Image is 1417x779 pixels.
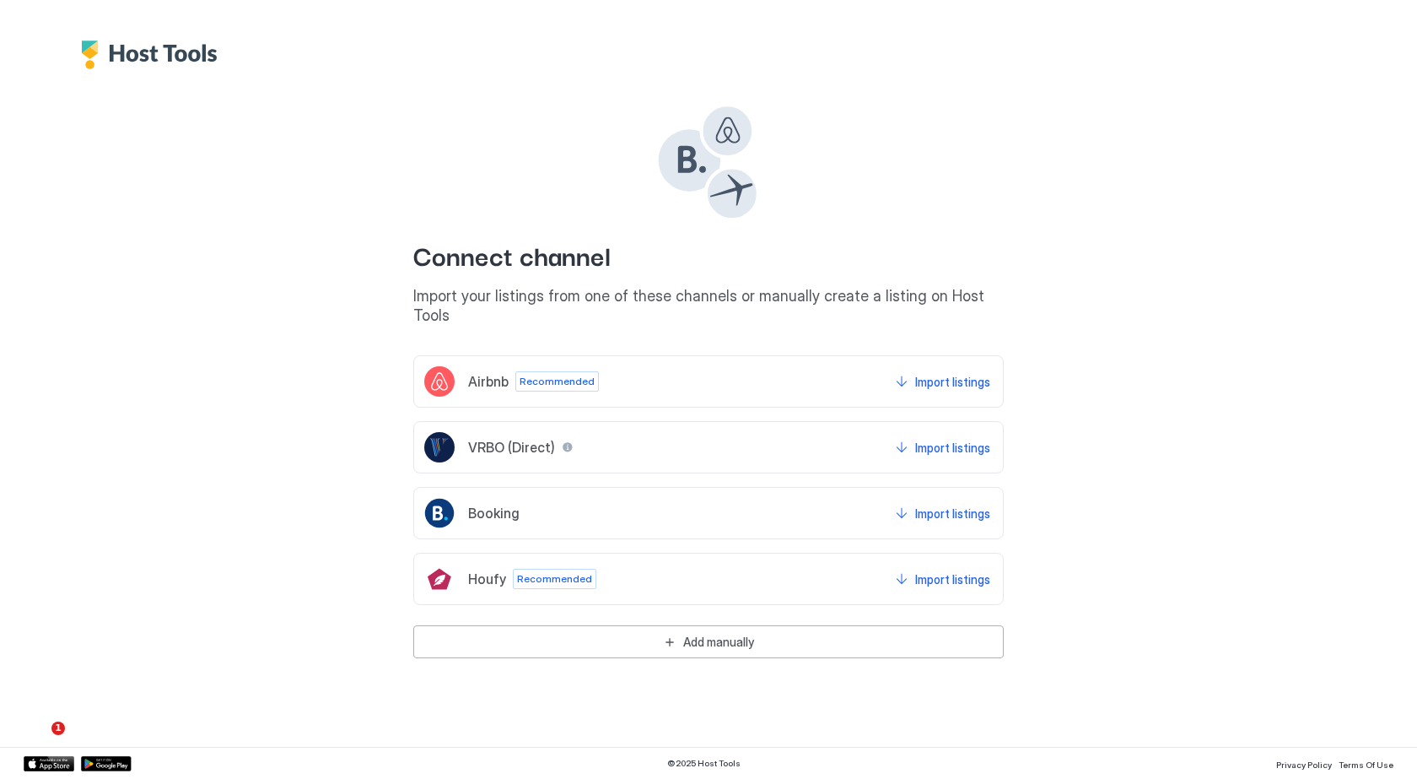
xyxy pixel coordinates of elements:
span: Houfy [468,571,506,587]
div: Import listings [915,373,990,391]
span: VRBO (Direct) [468,439,555,456]
a: Google Play Store [81,756,132,771]
span: Recommended [520,374,595,389]
span: Booking [468,505,520,522]
span: Import your listings from one of these channels or manually create a listing on Host Tools [413,287,1004,325]
button: Import listings [892,498,993,528]
div: Host Tools Logo [81,41,226,69]
span: 1 [51,722,65,735]
a: App Store [24,756,74,771]
a: Terms Of Use [1339,755,1393,772]
span: © 2025 Host Tools [667,758,741,769]
div: Import listings [915,439,990,457]
span: Privacy Policy [1276,760,1332,770]
button: Add manually [413,625,1004,658]
a: Privacy Policy [1276,755,1332,772]
span: Airbnb [468,373,509,390]
iframe: Intercom live chat [17,722,57,762]
div: Import listings [915,571,990,588]
button: Import listings [892,564,993,594]
div: Add manually [683,633,754,651]
span: Recommended [517,571,592,587]
div: Import listings [915,505,990,522]
button: Import listings [892,366,993,397]
span: Terms Of Use [1339,760,1393,770]
span: Connect channel [413,235,1004,273]
button: Import listings [892,432,993,463]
